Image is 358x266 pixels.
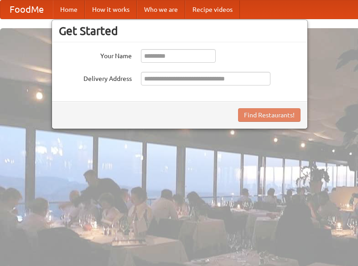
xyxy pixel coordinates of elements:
[85,0,137,19] a: How it works
[59,24,301,38] h3: Get Started
[238,108,301,122] button: Find Restaurants!
[0,0,53,19] a: FoodMe
[185,0,240,19] a: Recipe videos
[53,0,85,19] a: Home
[59,72,132,83] label: Delivery Address
[59,49,132,60] label: Your Name
[137,0,185,19] a: Who we are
